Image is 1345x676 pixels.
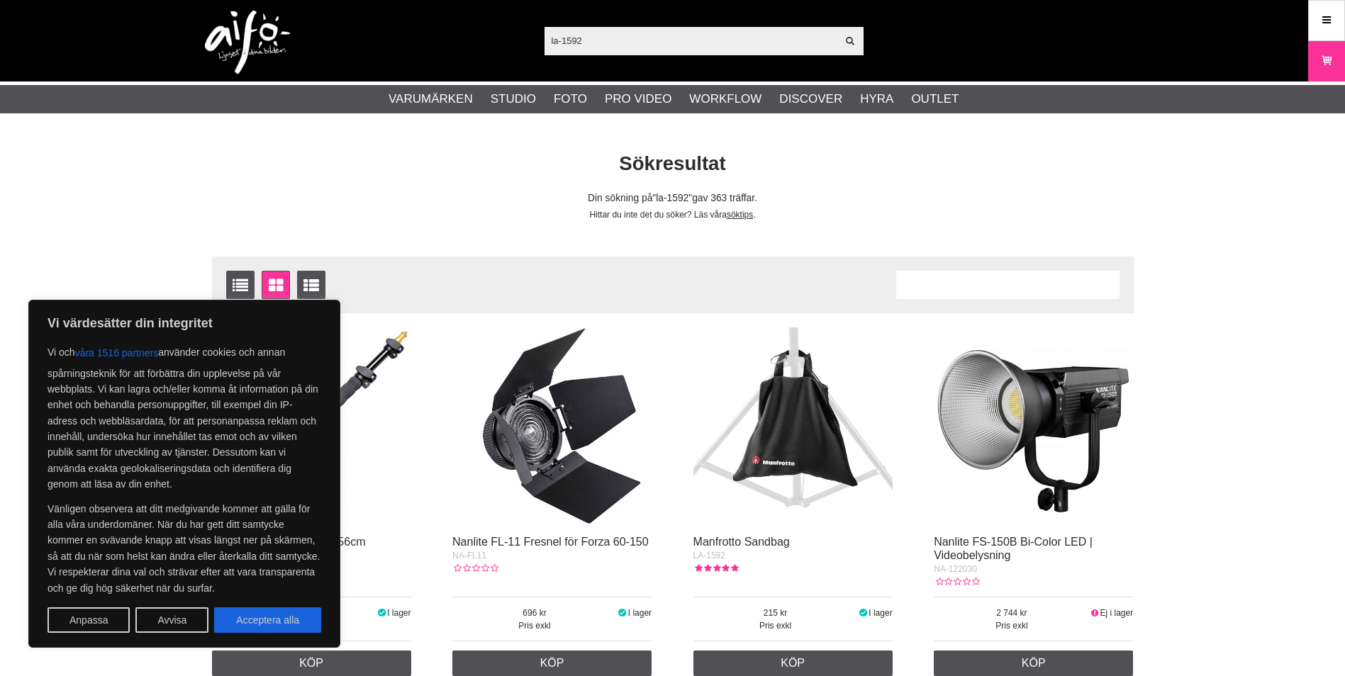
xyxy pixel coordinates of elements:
[452,607,617,619] span: 696
[934,327,1133,526] img: Nanlite FS-150B Bi-Color LED | Videobelysning
[934,619,1090,632] span: Pris exkl
[226,271,255,299] a: Listvisning
[693,551,725,560] span: LA-1592
[452,562,498,575] div: Kundbetyg: 0
[693,327,893,526] img: Manfrotto Sandbag
[589,210,726,220] span: Hittar du inte det du söker? Läs våra
[452,551,486,560] span: NA-FL11
[135,607,208,633] button: Avvisa
[858,608,869,618] i: I lager
[201,150,1144,178] h1: Sökresultat
[48,315,321,332] p: Vi värdesätter din integritet
[48,340,321,492] p: Vi och använder cookies och annan spårningsteknik för att förbättra din upplevelse på vår webbpla...
[452,327,652,526] img: Nanlite FL-11 Fresnel för Forza 60-150
[727,210,753,220] a: söktips
[779,90,842,108] a: Discover
[860,90,893,108] a: Hyra
[205,11,290,74] img: logo.png
[554,90,587,108] a: Foto
[48,501,321,596] p: Vänligen observera att ditt medgivande kommer att gälla för alla våra underdomäner. När du har ge...
[452,619,617,632] span: Pris exkl
[605,90,671,108] a: Pro Video
[588,193,757,203] span: Din sökning på gav 363 träffar.
[389,90,473,108] a: Varumärken
[934,650,1133,676] a: Köp
[693,562,739,575] div: Kundbetyg: 5.00
[693,619,858,632] span: Pris exkl
[1090,608,1100,618] i: Ej i lager
[689,90,761,108] a: Workflow
[452,536,649,548] a: Nanlite FL-11 Fresnel för Forza 60-150
[212,650,411,676] a: Köp
[628,608,652,618] span: I lager
[934,607,1090,619] span: 2 744
[75,340,159,366] button: våra 1516 partners
[693,536,790,548] a: Manfrotto Sandbag
[753,210,755,220] span: .
[934,575,979,588] div: Kundbetyg: 0
[545,30,837,51] input: Sök produkter ...
[376,608,387,618] i: I lager
[911,90,959,108] a: Outlet
[934,564,977,574] span: NA-122030
[262,271,290,299] a: Fönstervisning
[869,608,892,618] span: I lager
[214,607,321,633] button: Acceptera alla
[387,608,411,618] span: I lager
[1100,608,1134,618] span: Ej i lager
[652,193,692,203] span: la-1592
[617,608,628,618] i: I lager
[452,650,652,676] a: Köp
[693,607,858,619] span: 215
[297,271,325,299] a: Utökad listvisning
[48,607,130,633] button: Anpassa
[491,90,536,108] a: Studio
[28,300,340,648] div: Vi värdesätter din integritet
[693,650,893,676] a: Köp
[934,536,1093,561] a: Nanlite FS-150B Bi-Color LED | Videobelysning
